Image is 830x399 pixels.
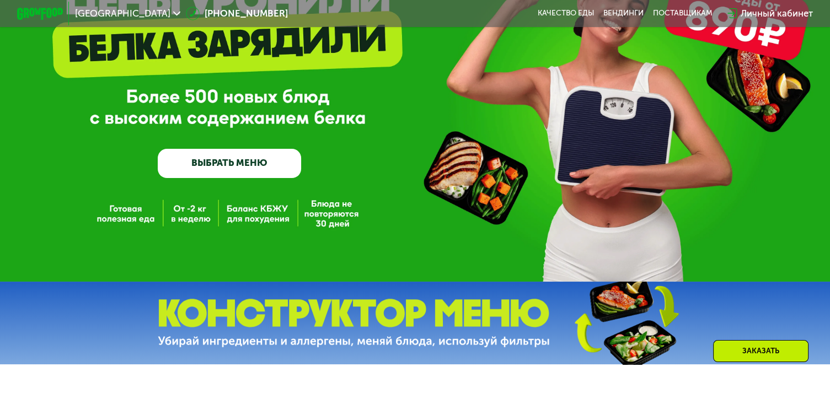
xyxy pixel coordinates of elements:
a: Вендинги [603,9,644,18]
div: Заказать [713,340,808,362]
a: [PHONE_NUMBER] [186,7,287,20]
div: Личный кабинет [741,7,813,20]
div: поставщикам [652,9,712,18]
span: [GEOGRAPHIC_DATA] [75,9,170,18]
a: ВЫБРАТЬ МЕНЮ [158,149,301,177]
a: Качество еды [538,9,594,18]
